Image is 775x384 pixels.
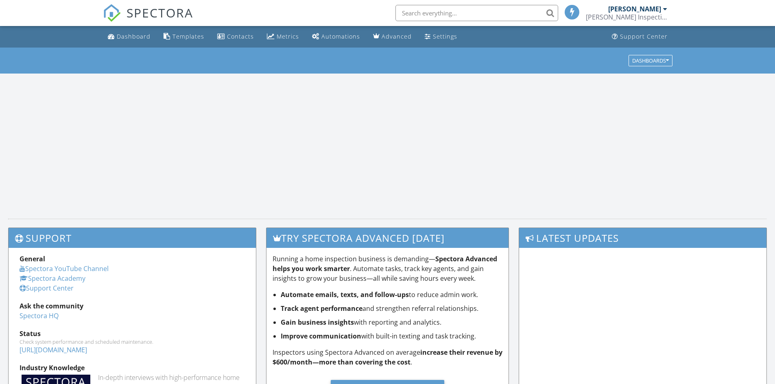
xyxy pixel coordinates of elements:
div: Holsey Inspections & Consulting [586,13,667,21]
img: The Best Home Inspection Software - Spectora [103,4,121,22]
a: Spectora YouTube Channel [20,264,109,273]
a: Contacts [214,29,257,44]
input: Search everything... [395,5,558,21]
div: Ask the community [20,301,245,311]
a: Settings [421,29,461,44]
a: Support Center [609,29,671,44]
strong: Improve communication [281,332,361,341]
li: to reduce admin work. [281,290,503,299]
strong: Automate emails, texts, and follow-ups [281,290,409,299]
h3: Try spectora advanced [DATE] [266,228,509,248]
div: Templates [172,33,204,40]
strong: Track agent performance [281,304,362,313]
strong: Gain business insights [281,318,354,327]
div: Dashboards [632,58,669,63]
div: Metrics [277,33,299,40]
p: Inspectors using Spectora Advanced on average . [273,347,503,367]
h3: Support [9,228,256,248]
div: Status [20,329,245,338]
strong: Spectora Advanced helps you work smarter [273,254,497,273]
a: Spectora HQ [20,311,59,320]
li: with reporting and analytics. [281,317,503,327]
p: Running a home inspection business is demanding— . Automate tasks, track key agents, and gain ins... [273,254,503,283]
div: [PERSON_NAME] [608,5,661,13]
li: with built-in texting and task tracking. [281,331,503,341]
div: Support Center [620,33,668,40]
button: Dashboards [629,55,672,66]
a: Advanced [370,29,415,44]
div: Advanced [382,33,412,40]
a: Templates [160,29,207,44]
a: SPECTORA [103,11,193,28]
a: Spectora Academy [20,274,85,283]
strong: increase their revenue by $600/month—more than covering the cost [273,348,502,367]
div: Contacts [227,33,254,40]
div: Dashboard [117,33,151,40]
a: Metrics [264,29,302,44]
a: [URL][DOMAIN_NAME] [20,345,87,354]
div: Industry Knowledge [20,363,245,373]
div: Check system performance and scheduled maintenance. [20,338,245,345]
div: Settings [433,33,457,40]
h3: Latest Updates [519,228,766,248]
a: Automations (Basic) [309,29,363,44]
strong: General [20,254,45,263]
a: Support Center [20,284,74,293]
span: SPECTORA [127,4,193,21]
div: Automations [321,33,360,40]
li: and strengthen referral relationships. [281,304,503,313]
a: Dashboard [105,29,154,44]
